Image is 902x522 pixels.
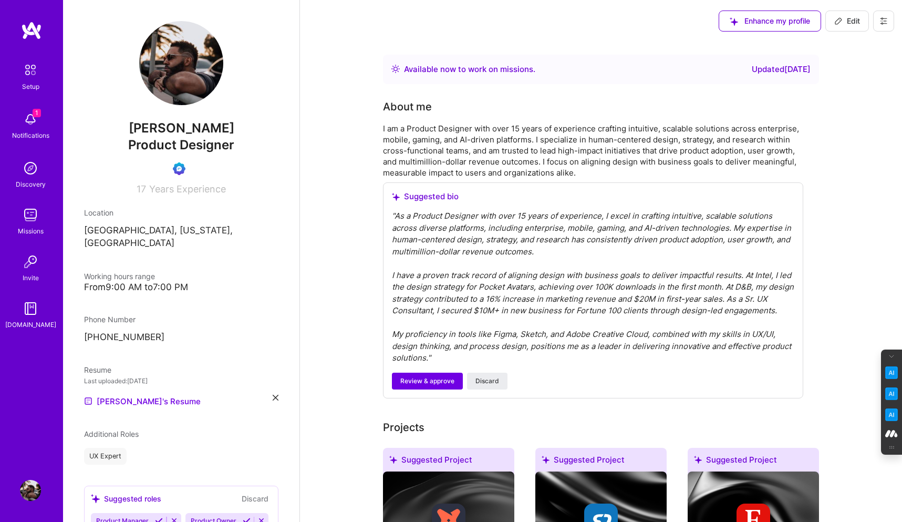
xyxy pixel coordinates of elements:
div: [DOMAIN_NAME] [5,319,56,330]
span: Phone Number [84,315,136,324]
p: [GEOGRAPHIC_DATA], [US_STATE], [GEOGRAPHIC_DATA] [84,224,278,250]
div: UX Expert [84,448,127,465]
i: icon SuggestedTeams [389,456,397,464]
span: Years Experience [149,183,226,195]
div: About me [383,99,432,115]
a: User Avatar [17,480,44,501]
span: [PERSON_NAME] [84,120,278,136]
i: icon Close [273,395,278,401]
div: Discovery [16,179,46,190]
span: Edit [834,16,860,26]
div: Suggested Project [688,448,819,476]
img: Jargon Buster icon [885,408,898,421]
div: Invite [23,272,39,283]
button: Discard [467,373,507,390]
div: Updated [DATE] [752,63,811,76]
img: Email Tone Analyzer icon [885,387,898,400]
i: icon SuggestedTeams [694,456,702,464]
button: Discard [239,493,272,505]
img: discovery [20,158,41,179]
img: setup [19,59,42,81]
div: Location [84,207,278,218]
a: [PERSON_NAME]'s Resume [84,395,201,407]
span: Product Designer [128,137,234,152]
button: Edit [825,11,869,32]
div: Setup [22,81,39,92]
div: Suggested Project [535,448,667,476]
i: icon SuggestedTeams [392,193,400,201]
img: Evaluation Call Booked [173,162,185,175]
img: teamwork [20,204,41,226]
div: Last uploaded: [DATE] [84,375,278,386]
img: Invite [20,251,41,272]
span: Additional Roles [84,429,139,438]
i: icon SuggestedTeams [91,494,100,503]
img: User Avatar [139,21,223,105]
div: Suggested bio [392,191,794,202]
p: [PHONE_NUMBER] [84,331,278,344]
span: 17 [137,183,146,195]
span: Resume [84,365,111,374]
div: " As a Product Designer with over 15 years of experience, I excel in crafting intuitive, scalable... [392,210,794,364]
span: Review & approve [400,376,454,386]
span: Working hours range [84,272,155,281]
img: User Avatar [20,480,41,501]
img: logo [21,21,42,40]
img: guide book [20,298,41,319]
div: I am a Product Designer with over 15 years of experience crafting intuitive, scalable solutions a... [383,123,803,178]
i: icon SuggestedTeams [542,456,550,464]
img: Resume [84,397,92,405]
button: Review & approve [392,373,463,390]
div: Suggested roles [91,493,161,504]
div: Missions [18,226,44,237]
div: Projects [383,419,424,435]
img: Availability [391,65,400,73]
div: Suggested Project [383,448,514,476]
span: Discard [475,376,499,386]
div: From 9:00 AM to 7:00 PM [84,282,278,293]
div: Available now to work on missions . [404,63,535,76]
img: Key Point Extractor icon [885,366,898,379]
